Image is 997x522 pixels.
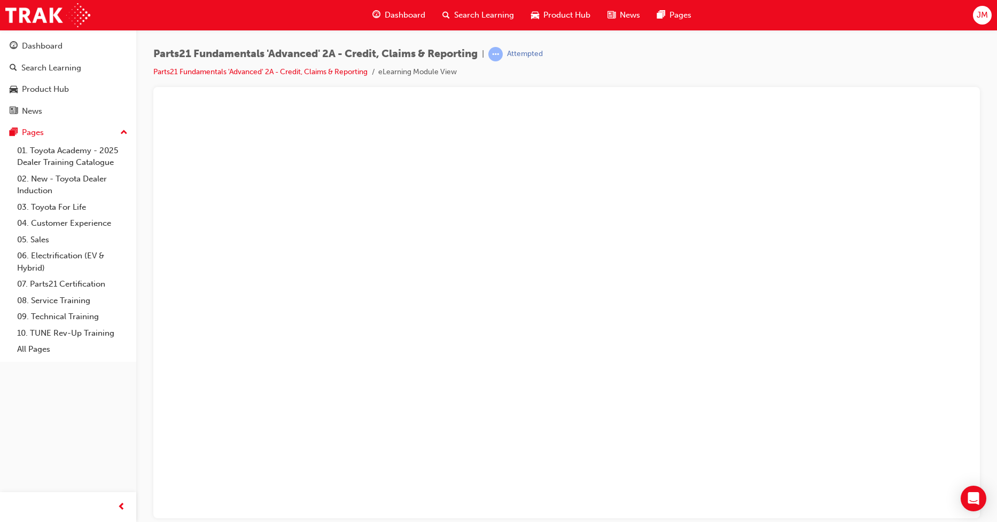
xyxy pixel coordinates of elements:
span: search-icon [10,64,17,73]
a: Search Learning [4,58,132,78]
a: 08. Service Training [13,292,132,309]
span: Product Hub [543,9,590,21]
a: 10. TUNE Rev-Up Training [13,325,132,342]
a: pages-iconPages [649,4,700,26]
span: Pages [669,9,691,21]
span: | [482,48,484,60]
div: News [22,105,42,117]
a: 09. Technical Training [13,309,132,325]
span: Parts21 Fundamentals 'Advanced' 2A - Credit, Claims & Reporting [153,48,478,60]
div: Pages [22,126,44,139]
span: pages-icon [10,128,18,138]
a: News [4,101,132,121]
a: 04. Customer Experience [13,215,132,232]
a: news-iconNews [599,4,649,26]
span: news-icon [10,107,18,116]
span: news-icon [607,9,616,22]
span: prev-icon [118,501,126,514]
a: car-iconProduct Hub [523,4,599,26]
a: Product Hub [4,80,132,99]
span: learningRecordVerb_ATTEMPT-icon [488,47,503,61]
span: pages-icon [657,9,665,22]
div: Product Hub [22,83,69,96]
div: Open Intercom Messenger [961,486,986,511]
span: car-icon [10,85,18,94]
button: Pages [4,123,132,143]
div: Attempted [507,49,543,59]
a: All Pages [13,341,132,358]
a: 06. Electrification (EV & Hybrid) [13,248,132,276]
a: guage-iconDashboard [364,4,434,26]
span: News [620,9,640,21]
a: Dashboard [4,36,132,56]
div: Dashboard [22,40,63,52]
li: eLearning Module View [378,66,457,78]
button: DashboardSearch LearningProduct HubNews [4,34,132,123]
span: Search Learning [454,9,514,21]
a: 02. New - Toyota Dealer Induction [13,171,132,199]
span: car-icon [531,9,539,22]
a: Parts21 Fundamentals 'Advanced' 2A - Credit, Claims & Reporting [153,67,368,76]
span: up-icon [120,126,128,140]
a: search-iconSearch Learning [434,4,523,26]
a: 07. Parts21 Certification [13,276,132,292]
span: search-icon [442,9,450,22]
button: JM [973,6,992,25]
a: 03. Toyota For Life [13,199,132,216]
span: Dashboard [385,9,425,21]
span: guage-icon [10,42,18,51]
span: JM [977,9,988,21]
img: Trak [5,3,90,27]
a: 05. Sales [13,232,132,248]
span: guage-icon [372,9,380,22]
div: Search Learning [21,62,81,74]
a: 01. Toyota Academy - 2025 Dealer Training Catalogue [13,143,132,171]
